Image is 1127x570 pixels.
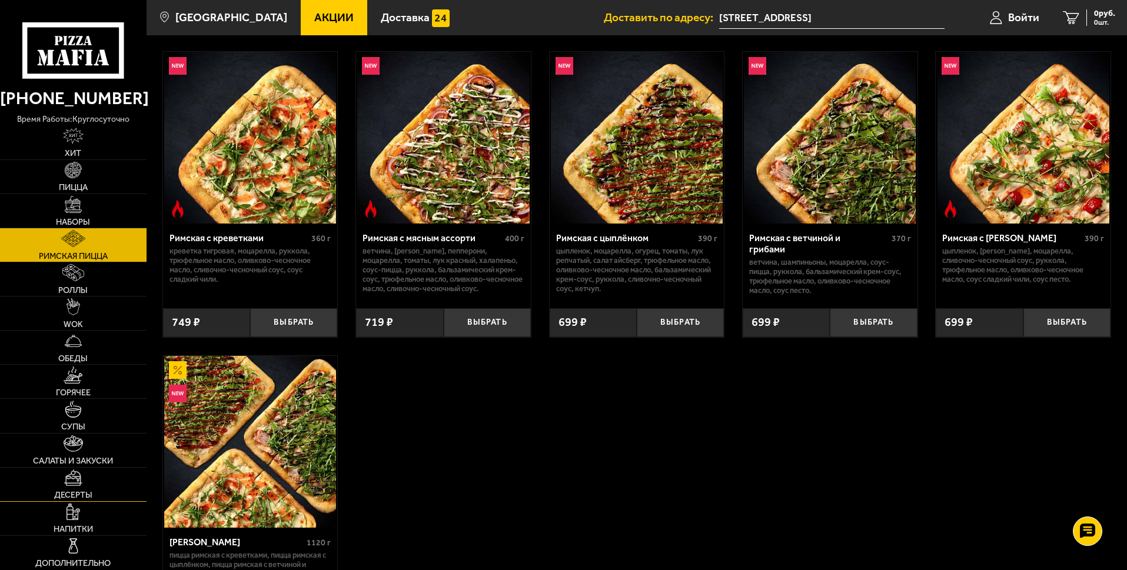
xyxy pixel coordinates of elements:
[942,200,959,218] img: Острое блюдо
[164,356,336,528] img: Мама Миа
[362,57,380,75] img: Новинка
[54,525,93,534] span: Напитки
[444,308,531,337] button: Выбрать
[1094,19,1115,26] span: 0 шт.
[752,316,780,328] span: 699 ₽
[58,354,88,363] span: Обеды
[550,52,724,224] a: НовинкаРимская с цыплёнком
[59,183,88,192] span: Пицца
[1085,234,1104,244] span: 390 г
[381,12,430,23] span: Доставка
[61,422,85,431] span: Супы
[945,316,973,328] span: 699 ₽
[56,388,91,397] span: Горячее
[637,308,724,337] button: Выбрать
[58,286,88,295] span: Роллы
[363,232,502,244] div: Римская с мясным ассорти
[169,57,187,75] img: Новинка
[1023,308,1111,337] button: Выбрать
[942,57,959,75] img: Новинка
[65,149,81,158] span: Хит
[551,52,723,224] img: Римская с цыплёнком
[39,252,108,261] span: Римская пицца
[942,232,1082,244] div: Римская с [PERSON_NAME]
[749,57,766,75] img: Новинка
[719,7,945,29] input: Ваш адрес доставки
[556,246,718,294] p: цыпленок, моцарелла, огурец, томаты, лук репчатый, салат айсберг, трюфельное масло, оливково-чесн...
[937,52,1109,224] img: Римская с томатами черри
[698,234,717,244] span: 390 г
[556,57,573,75] img: Новинка
[749,232,889,255] div: Римская с ветчиной и грибами
[314,12,354,23] span: Акции
[743,52,917,224] a: НовинкаРимская с ветчиной и грибами
[362,200,380,218] img: Острое блюдо
[56,218,90,226] span: Наборы
[172,316,200,328] span: 749 ₽
[163,356,338,528] a: АкционныйНовинкаМама Миа
[169,200,187,218] img: Острое блюдо
[54,491,92,499] span: Десерты
[1008,12,1039,23] span: Войти
[830,308,917,337] button: Выбрать
[892,234,911,244] span: 370 г
[250,308,337,337] button: Выбрать
[936,52,1111,224] a: НовинкаОстрое блюдоРимская с томатами черри
[169,361,187,379] img: Акционный
[64,320,83,329] span: WOK
[749,258,911,295] p: ветчина, шампиньоны, моцарелла, соус-пицца, руккола, бальзамический крем-соус, трюфельное масло, ...
[169,232,309,244] div: Римская с креветками
[744,52,916,224] img: Римская с ветчиной и грибами
[356,52,531,224] a: НовинкаОстрое блюдоРимская с мясным ассорти
[357,52,529,224] img: Римская с мясным ассорти
[169,536,304,548] div: [PERSON_NAME]
[942,246,1104,284] p: цыпленок, [PERSON_NAME], моцарелла, сливочно-чесночный соус, руккола, трюфельное масло, оливково-...
[33,456,113,465] span: Салаты и закуски
[363,246,524,294] p: ветчина, [PERSON_NAME], пепперони, моцарелла, томаты, лук красный, халапеньо, соус-пицца, руккола...
[35,559,111,568] span: Дополнительно
[505,234,524,244] span: 400 г
[556,232,696,244] div: Римская с цыплёнком
[169,246,331,284] p: креветка тигровая, моцарелла, руккола, трюфельное масло, оливково-чесночное масло, сливочно-чесно...
[432,9,450,27] img: 15daf4d41897b9f0e9f617042186c801.svg
[311,234,331,244] span: 360 г
[164,52,336,224] img: Римская с креветками
[175,12,287,23] span: [GEOGRAPHIC_DATA]
[163,52,338,224] a: НовинкаОстрое блюдоРимская с креветками
[307,538,331,548] span: 1120 г
[365,316,393,328] span: 719 ₽
[169,385,187,402] img: Новинка
[604,12,719,23] span: Доставить по адресу:
[558,316,587,328] span: 699 ₽
[1094,9,1115,18] span: 0 руб.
